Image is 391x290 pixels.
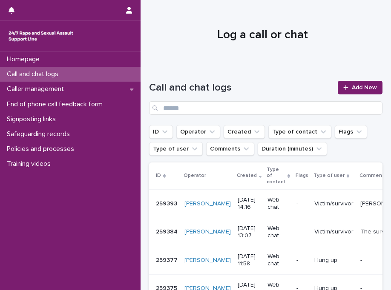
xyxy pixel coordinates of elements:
[314,200,354,208] p: Victim/survivor
[314,257,354,264] p: Hung up
[156,199,179,208] p: 259393
[296,171,308,180] p: Flags
[224,125,265,139] button: Created
[3,70,65,78] p: Call and chat logs
[3,55,46,63] p: Homepage
[267,196,289,211] p: Web chat
[3,160,57,168] p: Training videos
[360,255,364,264] p: -
[267,225,289,239] p: Web chat
[237,171,257,180] p: Created
[184,171,206,180] p: Operator
[176,125,220,139] button: Operator
[149,125,173,139] button: ID
[149,28,376,43] h1: Log a call or chat
[3,85,71,93] p: Caller management
[258,142,327,156] button: Duration (minutes)
[296,257,308,264] p: -
[359,171,387,180] p: Comments
[3,115,63,123] p: Signposting links
[149,82,333,94] h1: Call and chat logs
[184,257,231,264] a: [PERSON_NAME]
[335,125,367,139] button: Flags
[238,253,261,267] p: [DATE] 11:58
[314,228,354,236] p: Victim/survivor
[184,200,231,208] a: [PERSON_NAME]
[156,227,179,236] p: 259384
[184,228,231,236] a: [PERSON_NAME]
[156,255,179,264] p: 259377
[149,101,382,115] input: Search
[313,171,345,180] p: Type of user
[7,28,75,45] img: rhQMoQhaT3yELyF149Cw
[3,100,109,108] p: End of phone call feedback form
[238,196,261,211] p: [DATE] 14:16
[352,85,377,91] span: Add New
[206,142,254,156] button: Comments
[267,253,289,267] p: Web chat
[3,145,81,153] p: Policies and processes
[267,165,285,187] p: Type of contact
[149,142,203,156] button: Type of user
[156,171,161,180] p: ID
[338,81,382,94] a: Add New
[296,228,308,236] p: -
[296,200,308,208] p: -
[238,225,261,239] p: [DATE] 13:07
[3,130,77,138] p: Safeguarding records
[268,125,331,139] button: Type of contact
